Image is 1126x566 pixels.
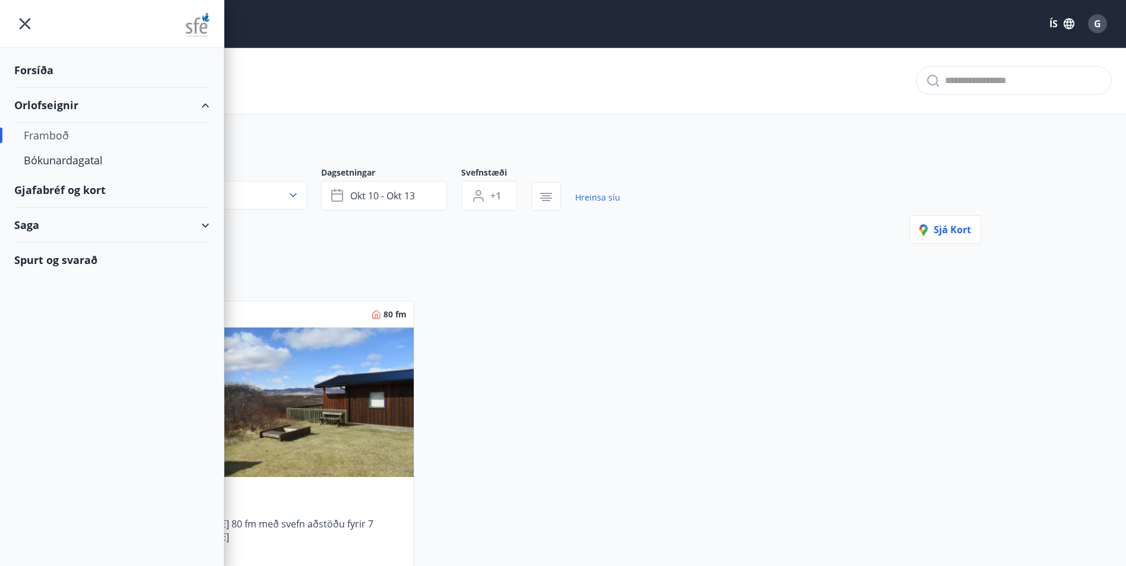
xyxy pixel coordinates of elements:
[461,181,517,211] button: +1
[575,185,620,211] a: Hreinsa síu
[14,53,210,88] div: Forsíða
[14,13,36,34] button: menu
[14,243,210,277] div: Spurt og svarað
[490,189,501,202] span: +1
[14,208,210,243] div: Saga
[146,327,414,477] img: Paella dish
[145,167,321,181] span: Svæði
[145,181,307,209] button: Allt
[1083,9,1112,38] button: G
[909,215,981,244] button: Sjá kort
[461,167,531,181] span: Svefnstæði
[919,223,971,236] span: Sjá kort
[321,181,447,211] button: okt 10 - okt 13
[156,517,404,557] span: [PERSON_NAME] 80 fm með svefn aðstöðu fyrir 7 [PERSON_NAME]
[24,123,200,148] div: Framboð
[14,88,210,123] div: Orlofseignir
[1094,17,1101,30] span: G
[321,167,461,181] span: Dagsetningar
[350,189,415,202] span: okt 10 - okt 13
[186,13,210,37] img: union_logo
[383,309,407,320] span: 80 fm
[156,486,404,508] h3: Miðengi 1
[24,148,200,173] div: Bókunardagatal
[14,173,210,208] div: Gjafabréf og kort
[1043,13,1081,34] button: ÍS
